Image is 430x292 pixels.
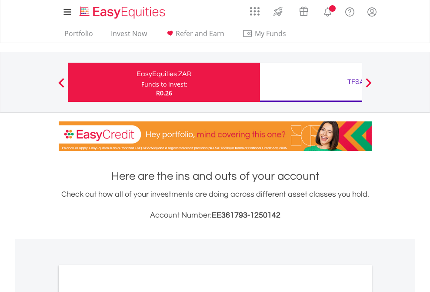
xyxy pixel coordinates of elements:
h1: Here are the ins and outs of your account [59,168,372,184]
img: grid-menu-icon.svg [250,7,260,16]
a: Vouchers [291,2,317,18]
span: My Funds [242,28,299,39]
div: Funds to invest: [141,80,187,89]
a: Invest Now [107,29,150,43]
a: Refer and Earn [161,29,228,43]
span: Refer and Earn [176,29,224,38]
img: EasyCredit Promotion Banner [59,121,372,151]
img: EasyEquities_Logo.png [78,5,169,20]
img: thrive-v2.svg [271,4,285,18]
img: vouchers-v2.svg [297,4,311,18]
a: Home page [76,2,169,20]
a: My Profile [361,2,383,21]
a: FAQ's and Support [339,2,361,20]
span: EE361793-1250142 [212,211,280,219]
div: EasyEquities ZAR [73,68,255,80]
a: Notifications [317,2,339,20]
a: AppsGrid [244,2,265,16]
button: Previous [53,82,70,91]
h3: Account Number: [59,209,372,222]
span: R0.26 [156,89,172,97]
div: Check out how all of your investments are doing across different asset classes you hold. [59,188,372,222]
button: Next [360,82,377,91]
a: Portfolio [61,29,97,43]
